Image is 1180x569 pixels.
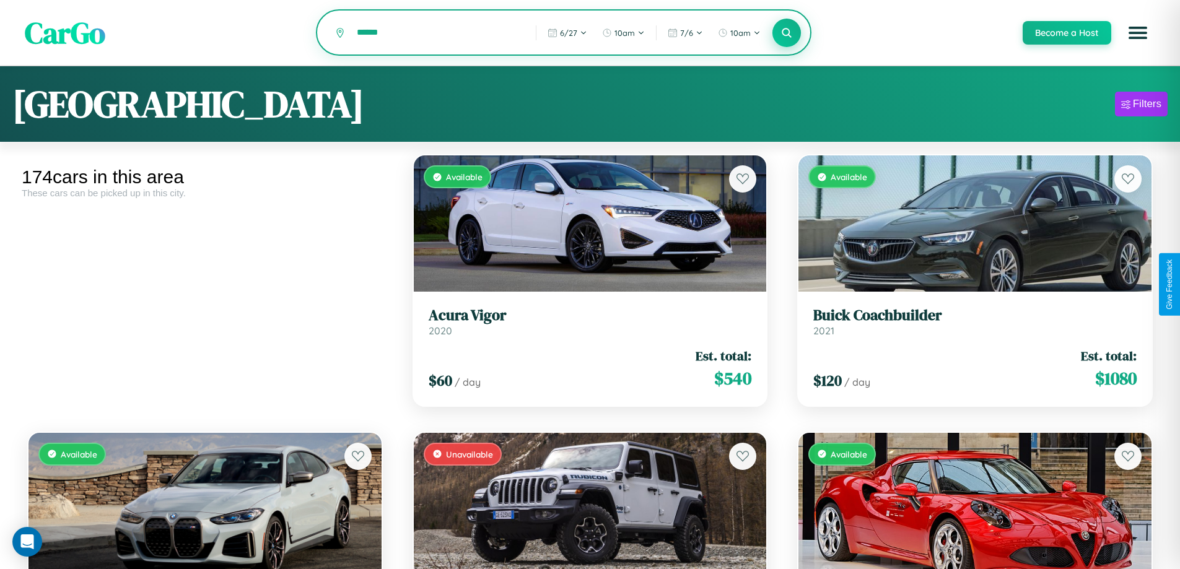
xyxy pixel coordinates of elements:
[596,23,651,43] button: 10am
[730,28,751,38] span: 10am
[813,324,834,337] span: 2021
[429,306,752,337] a: Acura Vigor2020
[560,28,577,38] span: 6 / 27
[614,28,635,38] span: 10am
[1023,21,1111,45] button: Become a Host
[12,79,364,129] h1: [GEOGRAPHIC_DATA]
[22,188,388,198] div: These cars can be picked up in this city.
[446,449,493,459] span: Unavailable
[1081,347,1137,365] span: Est. total:
[541,23,593,43] button: 6/27
[455,376,481,388] span: / day
[831,449,867,459] span: Available
[1095,366,1137,391] span: $ 1080
[813,370,842,391] span: $ 120
[1121,15,1155,50] button: Open menu
[844,376,870,388] span: / day
[1165,259,1174,310] div: Give Feedback
[12,527,42,557] div: Open Intercom Messenger
[680,28,693,38] span: 7 / 6
[813,306,1137,337] a: Buick Coachbuilder2021
[429,306,752,324] h3: Acura Vigor
[1133,98,1161,110] div: Filters
[662,23,709,43] button: 7/6
[429,370,452,391] span: $ 60
[446,172,483,182] span: Available
[61,449,97,459] span: Available
[813,306,1137,324] h3: Buick Coachbuilder
[831,172,867,182] span: Available
[714,366,751,391] span: $ 540
[1115,92,1168,116] button: Filters
[25,12,105,53] span: CarGo
[429,324,452,337] span: 2020
[696,347,751,365] span: Est. total:
[22,167,388,188] div: 174 cars in this area
[712,23,767,43] button: 10am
